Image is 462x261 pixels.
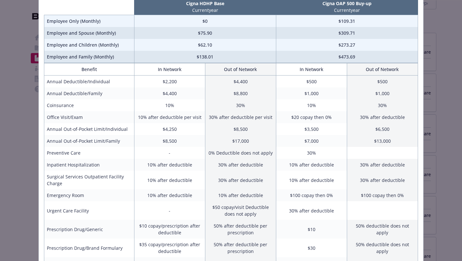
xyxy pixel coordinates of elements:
td: 10% after deductible [134,159,205,171]
td: 30% after deductible [347,171,418,189]
td: $138.01 [134,51,276,63]
td: Employee Only (Monthly) [44,15,134,27]
td: $4,400 [134,87,205,99]
td: $500 [276,76,347,88]
td: 30% after deductible [205,171,276,189]
td: $309.71 [276,27,418,39]
td: $8,500 [134,135,205,147]
td: Urgent Care Facility [44,201,134,220]
td: $17,000 [205,135,276,147]
td: 50% deductible does not apply [347,220,418,239]
th: In Network [134,63,205,76]
td: $100 copay then 0% [347,189,418,201]
td: 50% after deductible per prescription [205,220,276,239]
td: Annual Deductible/Individual [44,76,134,88]
td: $10 copay/prescription after deductible [134,220,205,239]
td: $7,000 [276,135,347,147]
td: Coinsurance [44,99,134,111]
td: $62.10 [134,39,276,51]
td: $8,500 [205,123,276,135]
td: $273.27 [276,39,418,51]
td: $500 [347,76,418,88]
td: 30% [276,147,347,159]
td: $109.31 [276,15,418,27]
td: 50% deductible does not apply [347,239,418,257]
td: 10% after deductible [276,159,347,171]
td: 10% after deductible [134,189,205,201]
td: 10% after deductible [205,189,276,201]
td: $75.90 [134,27,276,39]
td: 30% after deductible [347,159,418,171]
td: Employee and Family (Monthly) [44,51,134,63]
td: $3,500 [276,123,347,135]
td: Annual Deductible/Family [44,87,134,99]
th: Out of Network [205,63,276,76]
td: 30% after deductible [205,159,276,171]
td: $10 [276,220,347,239]
td: Preventive Care [44,147,134,159]
td: 30% after deductible [276,201,347,220]
th: Out of Network [347,63,418,76]
td: $4,400 [205,76,276,88]
td: 0% Deductible does not apply [205,147,276,159]
th: Benefit [44,63,134,76]
td: - [134,201,205,220]
td: 30% [347,99,418,111]
td: $473.69 [276,51,418,63]
td: 30% after deductible per visit [205,111,276,123]
td: Employee and Children (Monthly) [44,39,134,51]
td: Surgical Services Outpatient Facility Charge [44,171,134,189]
td: 30% [205,99,276,111]
p: Current year [135,7,275,14]
td: $30 [276,239,347,257]
td: Prescription Drug/Brand Formulary [44,239,134,257]
td: $13,000 [347,135,418,147]
td: Annual Out-of-Pocket Limit/Family [44,135,134,147]
td: Annual Out-of-Pocket Limit/Individual [44,123,134,135]
td: $6,500 [347,123,418,135]
td: $100 copay then 0% [276,189,347,201]
td: $2,200 [134,76,205,88]
td: Office Visit/Exam [44,111,134,123]
td: 10% after deductible [134,171,205,189]
td: 10% after deductible [276,171,347,189]
td: $35 copay/prescription after deductible [134,239,205,257]
td: 10% [134,99,205,111]
td: - [134,147,205,159]
td: 30% after deductible [347,111,418,123]
td: $1,000 [276,87,347,99]
p: Current year [277,7,416,14]
td: Employee and Spouse (Monthly) [44,27,134,39]
td: $4,250 [134,123,205,135]
td: $50 copay/visit Deductible does not apply [205,201,276,220]
td: Prescription Drug/Generic [44,220,134,239]
td: 10% [276,99,347,111]
td: Inpatient Hospitalization [44,159,134,171]
td: $8,800 [205,87,276,99]
td: 50% after deductible per prescription [205,239,276,257]
td: Emergency Room [44,189,134,201]
td: $1,000 [347,87,418,99]
td: 10% after deductible per visit [134,111,205,123]
th: In Network [276,63,347,76]
td: $20 copay then 0% [276,111,347,123]
td: $0 [134,15,276,27]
